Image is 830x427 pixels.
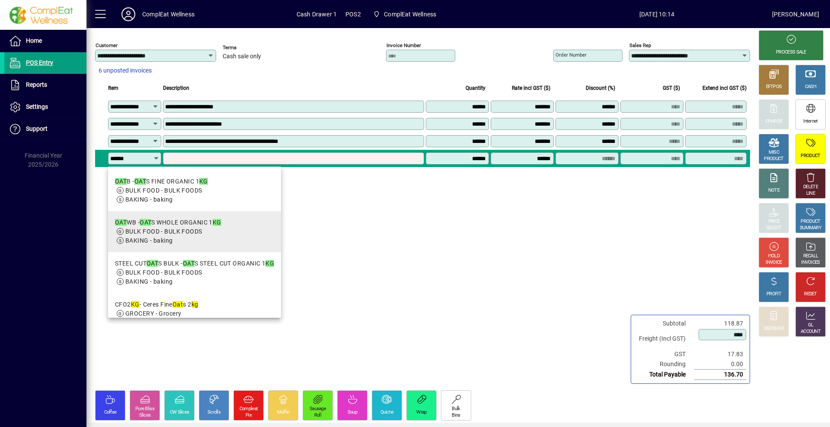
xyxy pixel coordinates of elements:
[635,370,694,380] td: Total Payable
[115,259,274,268] div: STEEL CUT S BULK - S STEEL CUT ORGANIC 1
[384,7,436,21] span: ComplEat Wellness
[764,156,783,162] div: PRODUCT
[800,225,821,231] div: SUMMARY
[806,190,815,197] div: LINE
[125,310,181,317] span: GROCERY - Grocery
[26,81,47,88] span: Reports
[207,409,220,416] div: Scrolls
[125,187,202,194] span: BULK FOOD - BULK FOODS
[768,253,779,259] div: HOLD
[803,118,817,125] div: Internet
[801,259,820,266] div: INVOICES
[386,42,421,48] mat-label: Invoice number
[108,252,281,293] mat-option: STEEL CUT OATS BULK - OATS STEEL CUT ORGANIC 1KG
[805,84,816,90] div: CASH
[139,412,151,419] div: Slices
[370,6,440,22] span: ComplEat Wellness
[131,301,140,308] em: KG
[635,349,694,359] td: GST
[804,291,817,297] div: RESET
[635,359,694,370] td: Rounding
[223,53,261,60] span: Cash sale only
[108,211,281,252] mat-option: OATWB - OATS WHOLE ORGANIC 1KG
[4,30,86,52] a: Home
[125,237,173,244] span: BAKING - baking
[223,45,275,51] span: Terms
[108,293,281,334] mat-option: CFO2KG - Ceres Fine Oats 2kg
[663,83,680,93] span: GST ($)
[766,118,782,125] div: CHARGE
[115,178,127,185] em: OAT
[769,149,779,156] div: MISC
[125,278,173,285] span: BAKING - baking
[135,406,154,412] div: Pure Bliss
[694,319,746,329] td: 118.87
[452,412,460,419] div: Bins
[99,66,152,75] span: 6 unposted invoices
[170,409,189,416] div: CW Slices
[26,125,48,132] span: Support
[108,170,281,211] mat-option: OATB - OATS FINE ORGANIC 1KG
[125,196,173,203] span: BAKING - baking
[277,409,290,416] div: Muffin
[172,301,183,308] em: Oat
[265,260,274,267] em: KG
[147,260,158,267] em: OAT
[115,300,198,309] div: CFO2 - Ceres Fine s 2
[452,406,460,412] div: Bulk
[629,42,651,48] mat-label: Sales rep
[142,7,195,21] div: ComplEat Wellness
[808,322,814,329] div: GL
[801,218,820,225] div: PRODUCT
[694,349,746,359] td: 17.83
[115,6,142,22] button: Profile
[803,253,818,259] div: RECALL
[108,83,118,93] span: Item
[115,219,127,226] em: OAT
[96,42,118,48] mat-label: Customer
[314,412,321,419] div: Roll
[766,291,781,297] div: PROFIT
[694,370,746,380] td: 136.70
[4,96,86,118] a: Settings
[95,63,155,79] button: 6 unposted invoices
[213,219,221,226] em: KG
[466,83,485,93] span: Quantity
[134,178,146,185] em: OAT
[586,83,615,93] span: Discount (%)
[115,177,208,186] div: B - S FINE ORGANIC 1
[766,84,782,90] div: EFTPOS
[635,319,694,329] td: Subtotal
[246,412,252,419] div: Pie
[702,83,747,93] span: Extend incl GST ($)
[199,178,208,185] em: KG
[192,301,198,308] em: kg
[26,37,42,44] span: Home
[115,218,221,227] div: WB - S WHOLE ORGANIC 1
[766,225,782,231] div: SELECT
[26,103,48,110] span: Settings
[348,409,357,416] div: Soup
[345,7,361,21] span: POS2
[766,259,782,266] div: INVOICE
[801,329,820,335] div: ACCOUNT
[104,409,117,416] div: Coffee
[297,7,337,21] span: Cash Drawer 1
[768,218,780,225] div: PRICE
[4,74,86,96] a: Reports
[125,228,202,235] span: BULK FOOD - BULK FOODS
[512,83,550,93] span: Rate incl GST ($)
[635,329,694,349] td: Freight (Incl GST)
[801,153,820,159] div: PRODUCT
[542,7,772,21] span: [DATE] 10:14
[776,49,806,56] div: PROCESS SALE
[26,59,53,66] span: POS Entry
[416,409,426,416] div: Wrap
[239,406,258,412] div: Compleat
[380,409,394,416] div: Quiche
[163,83,189,93] span: Description
[555,52,587,58] mat-label: Order number
[4,118,86,140] a: Support
[763,326,784,332] div: DISCOUNT
[803,184,818,190] div: DELETE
